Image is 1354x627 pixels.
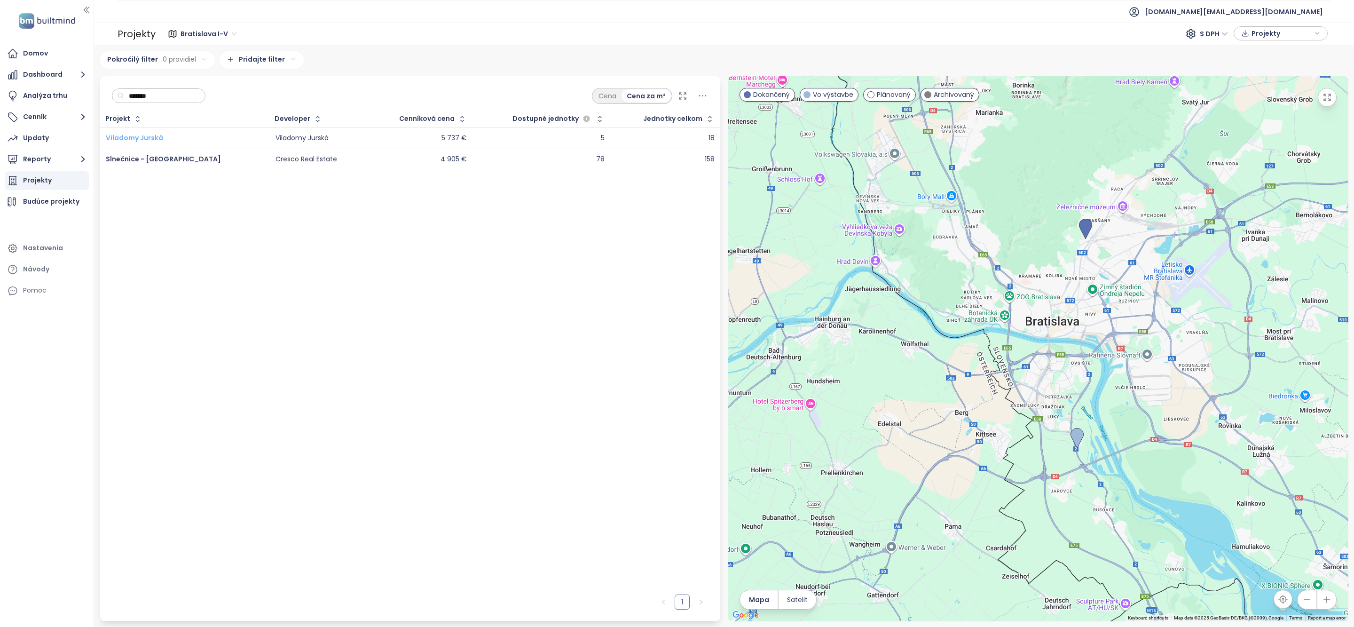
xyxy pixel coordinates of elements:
[512,113,592,125] div: Dostupné jednotky
[106,133,163,143] a: Viladomy Jurská
[5,44,89,63] a: Domov
[441,155,467,164] div: 4 905 €
[5,87,89,105] a: Analýza trhu
[698,599,704,605] span: right
[622,89,671,103] div: Cena za m²
[877,89,911,100] span: Plánovaný
[1308,615,1346,620] a: Report a map error
[23,242,63,254] div: Nastavenia
[1128,615,1168,621] button: Keyboard shortcuts
[5,281,89,300] div: Pomoc
[23,263,49,275] div: Návody
[1239,26,1323,40] div: button
[23,175,52,186] div: Projekty
[276,155,337,164] div: Cresco Real Estate
[399,116,455,122] div: Cenníková cena
[23,90,67,102] div: Analýza trhu
[23,285,47,296] div: Pomoc
[730,609,761,621] img: Google
[5,260,89,279] a: Návody
[106,154,221,164] a: Slnečnice - [GEOGRAPHIC_DATA]
[23,48,48,59] div: Domov
[693,595,708,610] button: right
[705,155,715,164] div: 158
[23,196,79,207] div: Budúce projekty
[596,155,605,164] div: 78
[740,590,778,609] button: Mapa
[601,134,605,143] div: 5
[643,116,702,122] div: Jednotky celkom
[934,89,974,100] span: Archivovaný
[5,150,89,169] button: Reporty
[5,65,89,84] button: Dashboard
[708,134,715,143] div: 18
[1200,27,1228,41] span: S DPH
[779,590,816,609] button: Satelit
[5,129,89,148] a: Updaty
[1289,615,1302,620] a: Terms (opens in new tab)
[675,595,690,610] li: 1
[220,51,304,69] div: Pridajte filter
[16,11,78,31] img: logo
[753,89,790,100] span: Dokončený
[5,192,89,211] a: Budúce projekty
[661,599,666,605] span: left
[656,595,671,610] button: left
[5,171,89,190] a: Projekty
[5,239,89,258] a: Nastavenia
[730,609,761,621] a: Open this area in Google Maps (opens a new window)
[5,108,89,127] button: Cenník
[118,24,156,43] div: Projekty
[163,54,196,64] span: 0 pravidiel
[1145,0,1323,23] span: [DOMAIN_NAME][EMAIL_ADDRESS][DOMAIN_NAME]
[23,132,49,144] div: Updaty
[105,116,130,122] div: Projekt
[749,595,769,605] span: Mapa
[813,89,853,100] span: Vo výstavbe
[181,27,236,41] span: Bratislava I-V
[100,51,215,69] div: Pokročilý filter
[693,595,708,610] li: Nasledujúca strana
[441,134,467,143] div: 5 737 €
[675,595,689,609] a: 1
[1252,26,1312,40] span: Projekty
[656,595,671,610] li: Predchádzajúca strana
[276,134,329,143] div: Viladomy Jurská
[275,116,310,122] div: Developer
[1174,615,1283,620] span: Map data ©2025 GeoBasis-DE/BKG (©2009), Google
[512,116,579,122] span: Dostupné jednotky
[787,595,808,605] span: Satelit
[593,89,622,103] div: Cena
